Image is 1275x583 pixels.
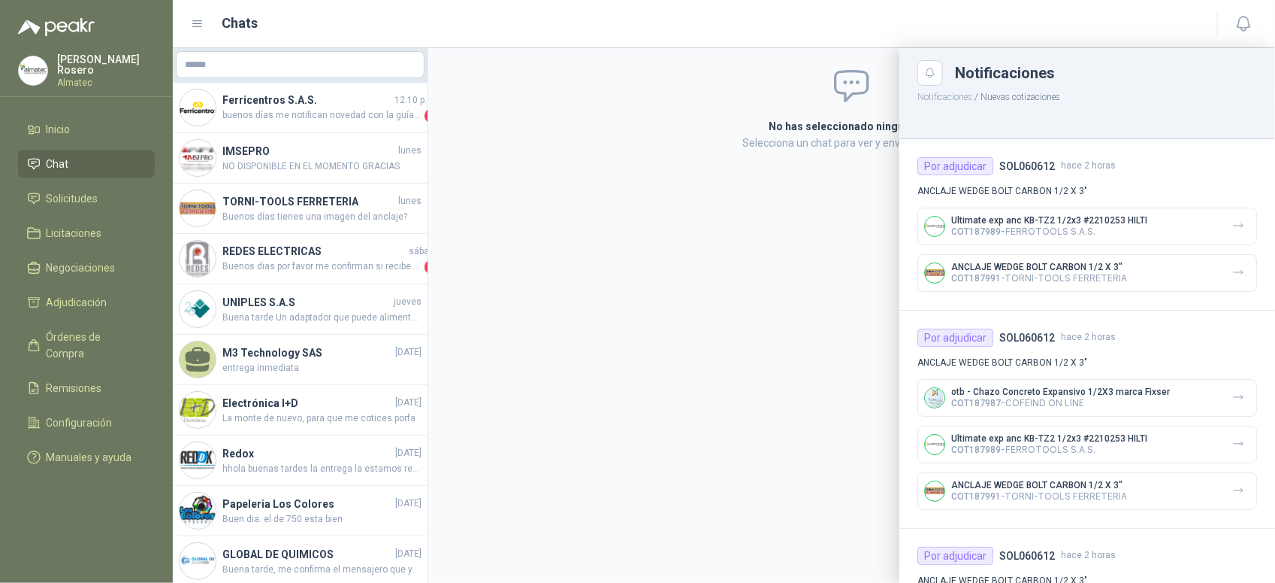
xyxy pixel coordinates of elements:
[951,226,1147,237] p: - FERROTOOLS S.A.S.
[1061,159,1116,173] span: hace 2 horas
[47,380,102,396] span: Remisiones
[57,54,155,75] p: [PERSON_NAME] Rosero
[18,219,155,247] a: Licitaciones
[917,157,993,175] div: Por adjudicar
[999,329,1055,346] h4: SOL060612
[951,491,1001,502] span: COT187991
[951,215,1147,226] p: Ultimate exp anc KB-TZ2 1/2x3 #2210253 HILTI
[925,481,944,501] img: Company Logo
[925,217,944,236] img: Company Logo
[951,398,1001,408] span: COT187987
[951,273,1001,284] span: COT187991
[47,294,107,311] span: Adjudicación
[917,356,1257,370] p: ANCLAJE WEDGE BOLT CARBON 1/2 X 3"
[47,225,102,241] span: Licitaciones
[18,150,155,178] a: Chat
[18,254,155,282] a: Negociaciones
[18,323,155,368] a: Órdenes de Compra
[999,158,1055,175] h4: SOL060612
[18,184,155,213] a: Solicitudes
[18,18,95,36] img: Logo peakr
[951,226,1001,237] span: COT187989
[19,56,47,85] img: Company Logo
[951,490,1127,502] p: - TORNI-TOOLS FERRETERIA
[47,156,69,172] span: Chat
[47,449,132,466] span: Manuales y ayuda
[47,121,71,138] span: Inicio
[951,272,1127,284] p: - TORNI-TOOLS FERRETERIA
[955,65,1257,80] div: Notificaciones
[18,443,155,472] a: Manuales y ayuda
[18,408,155,437] a: Configuración
[917,92,972,102] button: Notificaciones
[222,13,258,34] h1: Chats
[999,548,1055,564] h4: SOL060612
[18,288,155,317] a: Adjudicación
[951,433,1147,444] p: Ultimate exp anc KB-TZ2 1/2x3 #2210253 HILTI
[925,388,944,408] img: Company Logo
[951,397,1170,408] p: - COFEIND ON LINE
[925,263,944,283] img: Company Logo
[47,260,116,276] span: Negociaciones
[917,329,993,347] div: Por adjudicar
[47,329,140,362] span: Órdenes de Compra
[47,414,113,431] span: Configuración
[917,547,993,565] div: Por adjudicar
[951,480,1127,490] p: ANCLAJE WEDGE BOLT CARBON 1/2 X 3"
[917,60,943,86] button: Close
[951,262,1127,272] p: ANCLAJE WEDGE BOLT CARBON 1/2 X 3"
[18,374,155,402] a: Remisiones
[951,387,1170,397] p: otb - Chazo Concreto Expansivo 1/2X3 marca Fixser
[57,78,155,87] p: Almatec
[1061,330,1116,345] span: hace 2 horas
[925,435,944,454] img: Company Logo
[18,115,155,144] a: Inicio
[951,445,1001,455] span: COT187989
[917,184,1257,199] p: ANCLAJE WEDGE BOLT CARBON 1/2 X 3"
[47,190,98,207] span: Solicitudes
[899,86,1275,105] p: / Nuevas cotizaciones
[951,444,1147,455] p: - FERROTOOLS S.A.S.
[1061,548,1116,563] span: hace 2 horas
